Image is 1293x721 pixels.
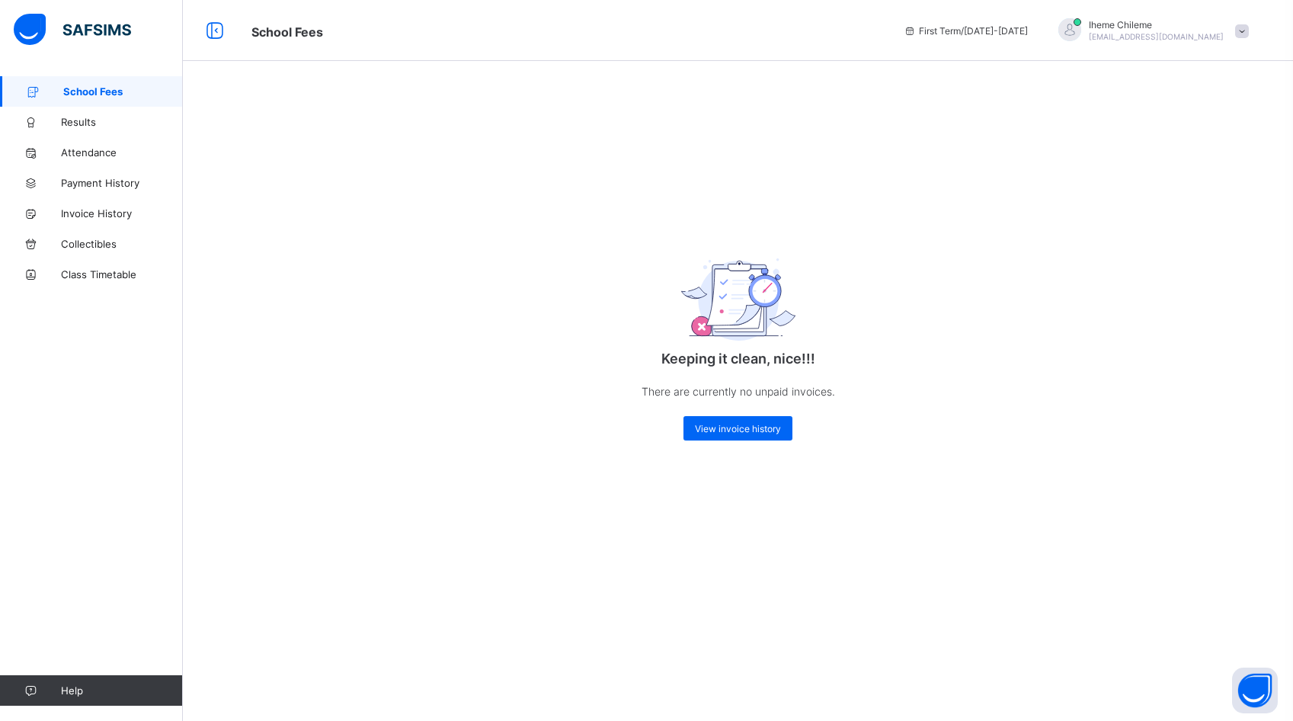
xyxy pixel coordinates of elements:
span: Collectibles [61,238,183,250]
div: Keeping it clean, nice!!! [586,216,891,457]
span: Class Timetable [61,268,183,280]
p: There are currently no unpaid invoices. [586,382,891,401]
span: View invoice history [695,423,781,434]
span: Invoice History [61,207,183,220]
span: [EMAIL_ADDRESS][DOMAIN_NAME] [1089,32,1224,41]
span: School Fees [63,85,183,98]
span: Help [61,684,182,697]
span: Iheme Chileme [1089,19,1224,30]
div: IhemeChileme [1043,18,1256,43]
p: Keeping it clean, nice!!! [586,351,891,367]
span: School Fees [251,24,323,40]
span: Results [61,116,183,128]
img: empty_exam.25ac31c7e64bfa8fcc0a6b068b22d071.svg [681,258,795,341]
span: Attendance [61,146,183,159]
img: safsims [14,14,131,46]
span: session/term information [904,25,1028,37]
span: Payment History [61,177,183,189]
button: Open asap [1232,668,1278,713]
